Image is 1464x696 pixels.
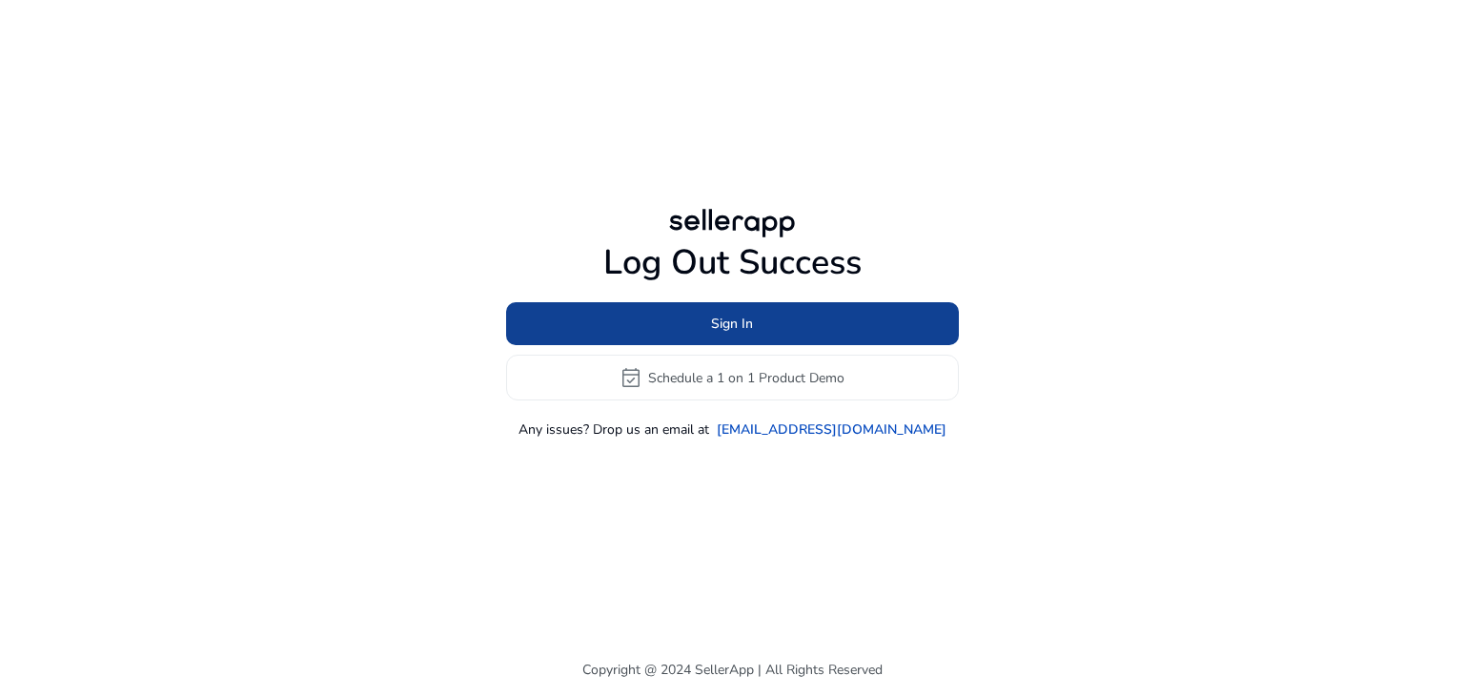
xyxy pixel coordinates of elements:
[506,355,959,400] button: event_availableSchedule a 1 on 1 Product Demo
[717,420,946,440] a: [EMAIL_ADDRESS][DOMAIN_NAME]
[518,420,709,440] p: Any issues? Drop us an email at
[620,366,642,389] span: event_available
[506,302,959,345] button: Sign In
[711,314,753,334] span: Sign In
[506,242,959,283] h1: Log Out Success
